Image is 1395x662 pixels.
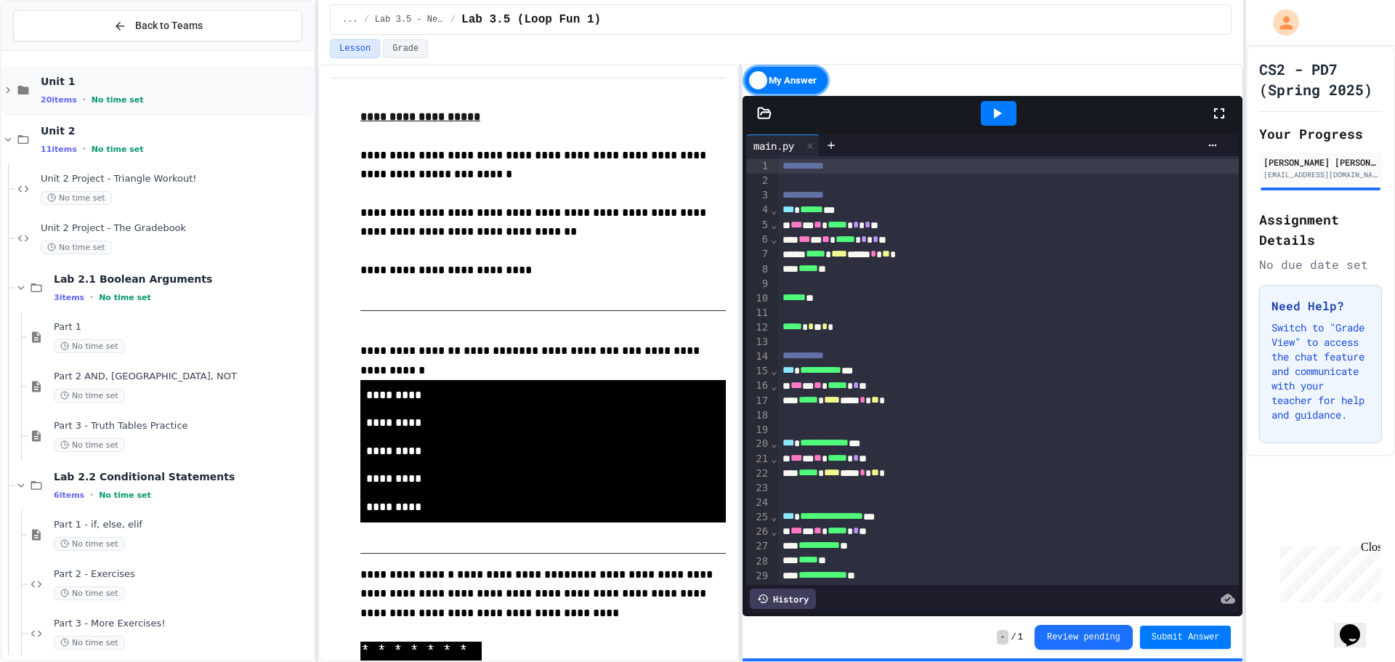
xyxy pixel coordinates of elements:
span: Fold line [770,219,777,230]
div: 16 [746,379,770,393]
span: Part 3 - More Exercises! [54,618,311,630]
span: • [83,94,86,105]
span: Part 2 AND, [GEOGRAPHIC_DATA], NOT [54,371,311,383]
span: No time set [54,339,125,353]
div: 19 [746,423,770,437]
div: 10 [746,291,770,306]
span: • [83,143,86,155]
div: main.py [746,138,801,153]
div: 4 [746,203,770,217]
iframe: chat widget [1274,541,1380,602]
div: 30 [746,584,770,598]
h2: Assignment Details [1259,209,1382,250]
div: 14 [746,350,770,364]
span: • [90,291,93,303]
div: 11 [746,306,770,320]
div: 6 [746,233,770,247]
button: Submit Answer [1140,626,1232,649]
div: My Account [1258,6,1303,39]
span: 1 [1018,631,1023,643]
span: No time set [54,537,125,551]
span: No time set [41,241,112,254]
div: 21 [746,452,770,467]
div: 15 [746,364,770,379]
span: 11 items [41,145,77,154]
div: No due date set [1259,256,1382,273]
h1: CS2 - PD7 (Spring 2025) [1259,59,1382,100]
div: 9 [746,277,770,291]
span: No time set [92,145,144,154]
span: / [364,14,369,25]
span: Fold line [770,380,777,392]
div: Chat with us now!Close [6,6,100,92]
div: 27 [746,539,770,554]
span: Fold line [770,453,777,464]
span: 20 items [41,95,77,105]
div: [PERSON_NAME] [PERSON_NAME] [1263,156,1378,169]
div: 3 [746,188,770,203]
span: 3 items [54,293,84,302]
span: Fold line [770,365,777,376]
iframe: chat widget [1334,604,1380,647]
span: / [1011,631,1016,643]
span: Fold line [770,204,777,216]
div: 2 [746,174,770,188]
span: No time set [54,636,125,650]
span: 6 items [54,491,84,500]
div: [EMAIL_ADDRESS][DOMAIN_NAME] [1263,169,1378,180]
div: 25 [746,510,770,525]
span: Unit 1 [41,75,311,88]
span: No time set [99,491,151,500]
span: • [90,489,93,501]
div: 1 [746,159,770,174]
button: Back to Teams [13,10,302,41]
button: Review pending [1035,625,1133,650]
span: Part 1 - if, else, elif [54,519,311,531]
span: Unit 2 Project - Triangle Workout! [41,173,311,185]
span: - [997,630,1008,645]
p: Switch to "Grade View" to access the chat feature and communicate with your teacher for help and ... [1271,320,1370,422]
span: No time set [92,95,144,105]
div: 20 [746,437,770,451]
div: 26 [746,525,770,539]
span: Part 1 [54,321,311,334]
div: 23 [746,481,770,496]
div: 29 [746,569,770,584]
span: Lab 3.5 - Nested Loops and Lists [375,14,445,25]
span: Part 2 - Exercises [54,568,311,581]
span: / [450,14,456,25]
span: Lab 2.2 Conditional Statements [54,470,311,483]
span: No time set [41,191,112,205]
span: Unit 2 [41,124,311,137]
div: 24 [746,496,770,510]
div: 18 [746,408,770,423]
div: 13 [746,335,770,350]
span: No time set [54,438,125,452]
div: 28 [746,554,770,569]
h3: Need Help? [1271,297,1370,315]
button: Lesson [330,39,380,58]
span: Back to Teams [135,18,203,33]
div: 7 [746,247,770,262]
span: Lab 3.5 (Loop Fun 1) [461,11,601,28]
div: main.py [746,134,820,156]
div: 22 [746,467,770,481]
span: No time set [54,586,125,600]
span: Part 3 - Truth Tables Practice [54,420,311,432]
span: Submit Answer [1152,631,1220,643]
div: 17 [746,394,770,408]
div: 8 [746,262,770,277]
div: History [750,589,816,609]
span: Lab 2.1 Boolean Arguments [54,273,311,286]
button: Grade [383,39,428,58]
span: Fold line [770,437,777,449]
span: No time set [54,389,125,403]
span: Fold line [770,511,777,522]
div: 5 [746,218,770,233]
span: Fold line [770,233,777,245]
span: No time set [99,293,151,302]
h2: Your Progress [1259,124,1382,144]
span: ... [342,14,358,25]
span: Unit 2 Project - The Gradebook [41,222,311,235]
span: Fold line [770,525,777,537]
